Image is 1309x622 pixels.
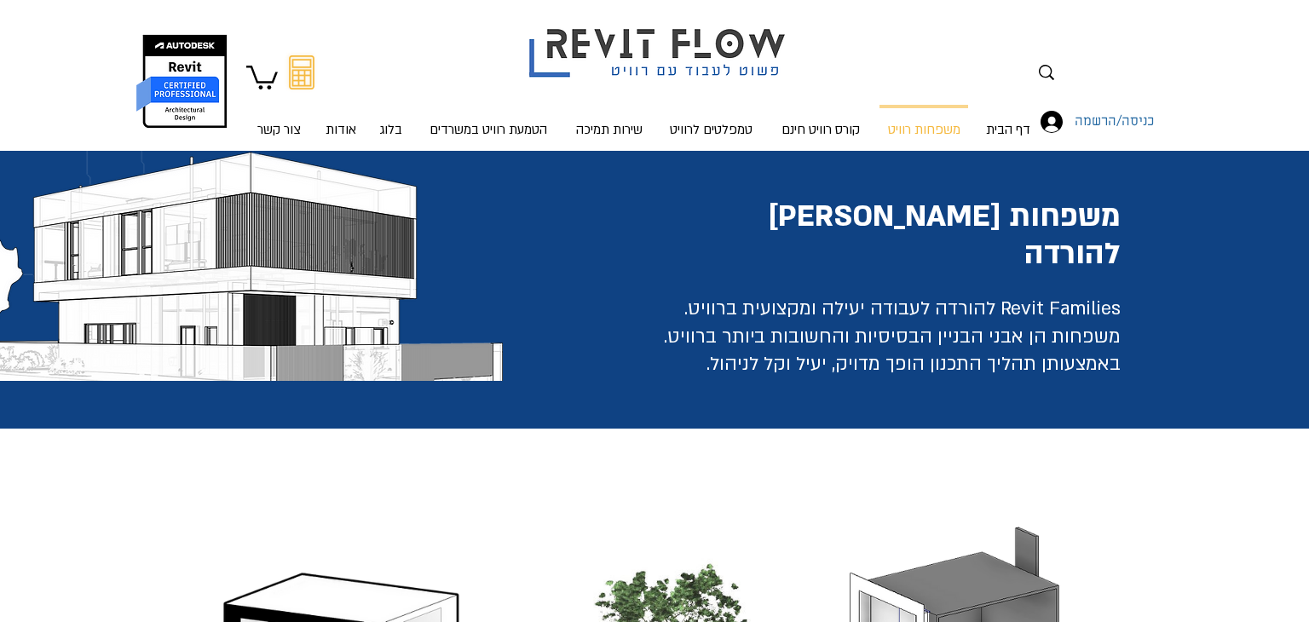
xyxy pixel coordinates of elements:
[663,106,759,153] p: טמפלטים לרוויט
[512,3,807,82] img: Revit flow logo פשוט לעבוד עם רוויט
[135,34,229,129] img: autodesk certified professional in revit for architectural design יונתן אלדד
[251,106,308,153] p: צור קשר
[414,105,562,139] a: הטמעת רוויט במשרדים
[768,196,1121,274] span: משפחות [PERSON_NAME] להורדה
[1029,106,1105,138] button: כניסה/הרשמה
[656,105,766,139] a: טמפלטים לרוויט
[234,105,1042,139] nav: אתר
[423,106,554,153] p: הטמעת רוויט במשרדים
[979,106,1037,153] p: דף הבית
[289,55,314,89] svg: מחשבון מעבר מאוטוקאד לרוויט
[684,296,1121,321] span: Revit Families להורדה לעבודה יעילה ומקצועית ברוויט.
[1069,111,1160,133] span: כניסה/הרשמה
[368,105,414,139] a: בלוג
[766,105,874,139] a: קורס רוויט חינם
[881,108,967,153] p: משפחות רוויט
[775,106,867,153] p: קורס רוויט חינם
[319,106,363,153] p: אודות
[664,324,1121,377] span: משפחות הן אבני הבניין הבסיסיות והחשובות ביותר ברוויט. באמצעותן תהליך התכנון הופך מדויק, יעיל וקל ...
[372,106,409,153] p: בלוג
[569,106,649,153] p: שירות תמיכה
[973,105,1042,139] a: דף הבית
[244,105,314,139] a: צור קשר
[314,105,368,139] a: אודות
[562,105,656,139] a: שירות תמיכה
[874,105,973,139] a: משפחות רוויט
